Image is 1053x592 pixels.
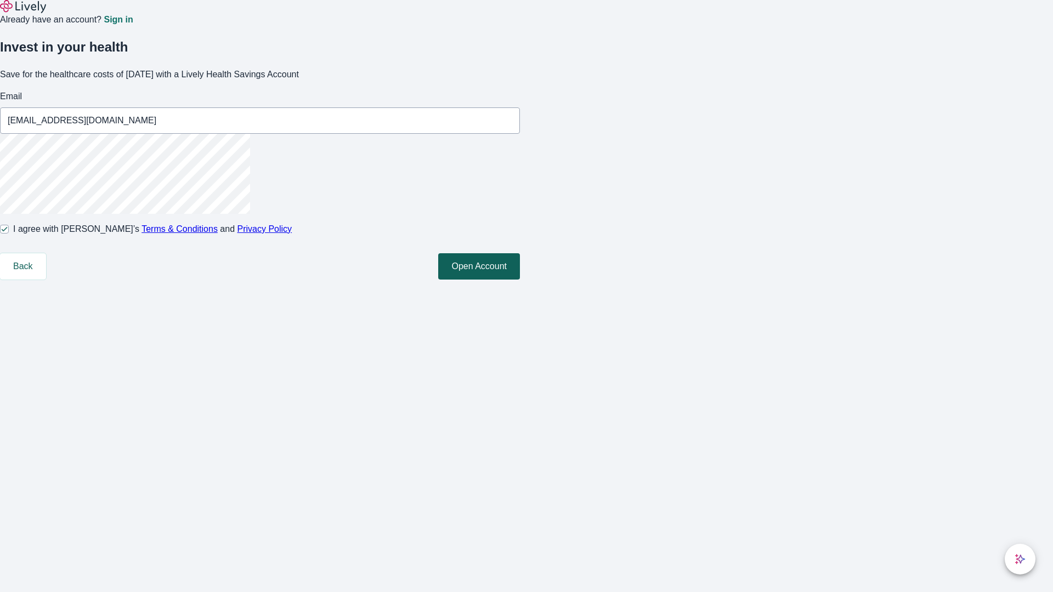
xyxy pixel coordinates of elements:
a: Terms & Conditions [141,224,218,234]
svg: Lively AI Assistant [1015,554,1026,565]
a: Sign in [104,15,133,24]
a: Privacy Policy [237,224,292,234]
span: I agree with [PERSON_NAME]’s and [13,223,292,236]
button: Open Account [438,253,520,280]
button: chat [1005,544,1035,574]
